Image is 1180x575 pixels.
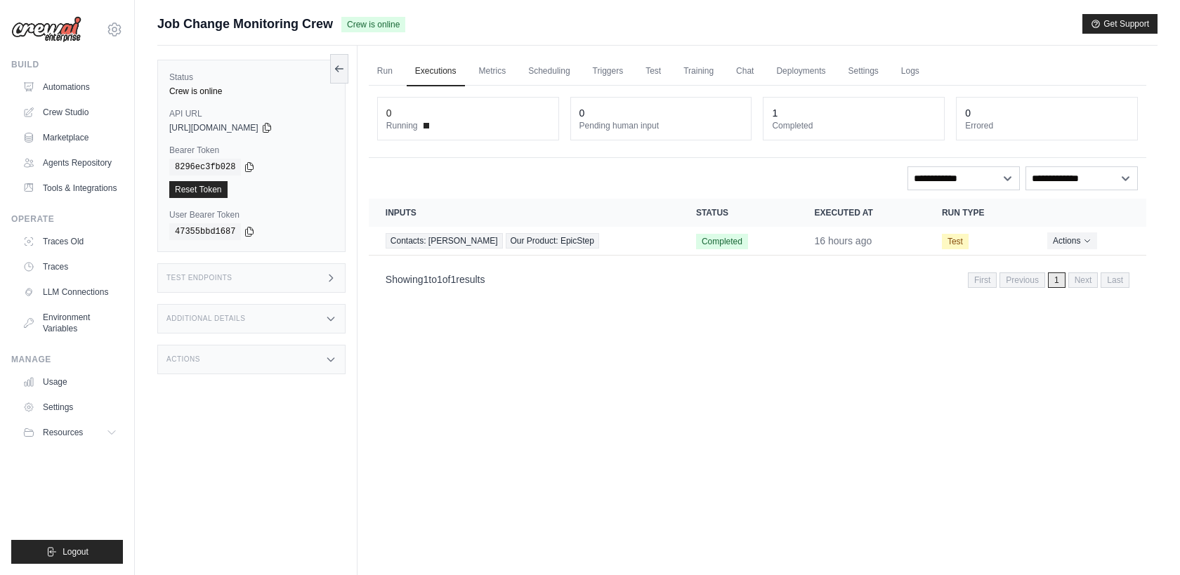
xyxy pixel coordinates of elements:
div: 0 [386,106,392,120]
span: Next [1068,272,1099,288]
a: Marketplace [17,126,123,149]
button: Resources [17,421,123,444]
a: Executions [407,57,465,86]
a: Reset Token [169,181,228,198]
th: Inputs [369,199,679,227]
span: 1 [450,274,456,285]
h3: Actions [166,355,200,364]
a: Metrics [471,57,515,86]
a: View execution details for Contacts [386,233,662,249]
a: Logs [893,57,928,86]
th: Status [679,199,798,227]
a: Run [369,57,401,86]
span: Job Change Monitoring Crew [157,14,333,34]
span: Crew is online [341,17,405,32]
a: Settings [839,57,886,86]
a: Deployments [768,57,834,86]
a: Training [675,57,722,86]
div: Operate [11,213,123,225]
dt: Completed [772,120,936,131]
time: September 25, 2025 at 15:42 IST [814,235,872,246]
div: 1 [772,106,778,120]
a: Test [637,57,669,86]
a: Crew Studio [17,101,123,124]
span: 1 [1048,272,1066,288]
span: Test [942,234,969,249]
div: Manage [11,354,123,365]
button: Logout [11,540,123,564]
dt: Errored [965,120,1129,131]
a: Scheduling [520,57,578,86]
nav: Pagination [968,272,1129,288]
a: Traces [17,256,123,278]
span: Resources [43,427,83,438]
div: 0 [965,106,971,120]
a: Environment Variables [17,306,123,340]
th: Run Type [925,199,1030,227]
p: Showing to of results [386,272,485,286]
section: Crew executions table [369,199,1146,297]
label: API URL [169,108,334,119]
span: Last [1101,272,1129,288]
nav: Pagination [369,261,1146,297]
span: Our Product: EpicStep [506,233,599,249]
code: 47355bbd1687 [169,223,241,240]
img: Logo [11,16,81,43]
a: LLM Connections [17,281,123,303]
div: 0 [579,106,585,120]
span: Running [386,120,418,131]
span: 1 [424,274,429,285]
a: Agents Repository [17,152,123,174]
iframe: Chat Widget [1110,508,1180,575]
span: First [968,272,997,288]
label: Bearer Token [169,145,334,156]
span: [URL][DOMAIN_NAME] [169,122,258,133]
h3: Additional Details [166,315,245,323]
button: Get Support [1082,14,1158,34]
a: Traces Old [17,230,123,253]
h3: Test Endpoints [166,274,232,282]
span: Completed [696,234,748,249]
span: Contacts: [PERSON_NAME] [386,233,503,249]
a: Automations [17,76,123,98]
dt: Pending human input [579,120,743,131]
code: 8296ec3fb028 [169,159,241,176]
a: Usage [17,371,123,393]
button: Actions for execution [1047,232,1097,249]
label: Status [169,72,334,83]
a: Chat [728,57,762,86]
span: Logout [63,546,88,557]
a: Tools & Integrations [17,177,123,199]
div: Build [11,59,123,70]
span: 1 [437,274,442,285]
th: Executed at [797,199,924,227]
div: Crew is online [169,86,334,97]
a: Triggers [584,57,632,86]
label: User Bearer Token [169,209,334,220]
span: Previous [999,272,1045,288]
a: Settings [17,396,123,418]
